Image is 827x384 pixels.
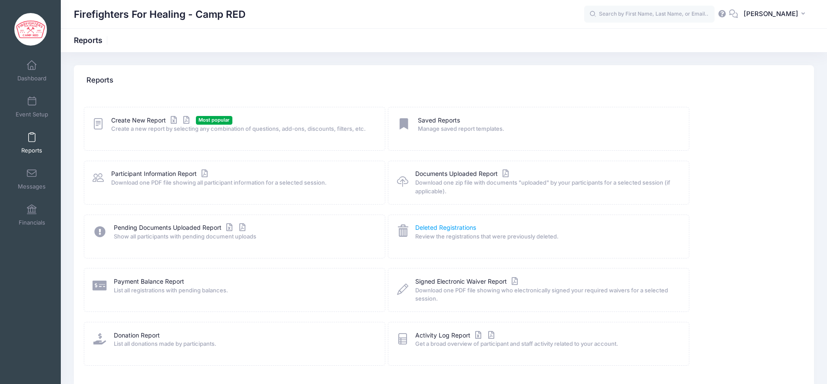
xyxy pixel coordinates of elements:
a: Saved Reports [418,116,460,125]
a: Financials [11,200,53,230]
span: List all registrations with pending balances. [114,286,374,295]
h4: Reports [86,68,113,93]
a: Deleted Registrations [415,223,476,232]
span: Download one PDF file showing who electronically signed your required waivers for a selected sess... [415,286,678,303]
span: Download one zip file with documents "uploaded" by your participants for a selected session (if a... [415,179,678,195]
span: Download one PDF file showing all participant information for a selected session. [111,179,374,187]
a: Event Setup [11,92,53,122]
span: Review the registrations that were previously deleted. [415,232,678,241]
img: Firefighters For Healing - Camp RED [14,13,47,46]
span: Reports [21,147,42,154]
a: Create New Report [111,116,192,125]
span: Most popular [196,116,232,124]
span: [PERSON_NAME] [744,9,798,19]
a: Documents Uploaded Report [415,169,511,179]
a: Participant Information Report [111,169,210,179]
span: Dashboard [17,75,46,82]
a: Dashboard [11,56,53,86]
span: Messages [18,183,46,190]
span: Get a broad overview of participant and staff activity related to your account. [415,340,678,348]
span: List all donations made by participants. [114,340,374,348]
a: Activity Log Report [415,331,496,340]
a: Reports [11,128,53,158]
a: Payment Balance Report [114,277,184,286]
a: Signed Electronic Waiver Report [415,277,520,286]
h1: Firefighters For Healing - Camp RED [74,4,245,24]
a: Pending Documents Uploaded Report [114,223,248,232]
span: Create a new report by selecting any combination of questions, add-ons, discounts, filters, etc. [111,125,374,133]
h1: Reports [74,36,110,45]
span: Financials [19,219,45,226]
button: [PERSON_NAME] [738,4,814,24]
span: Manage saved report templates. [418,125,678,133]
span: Show all participants with pending document uploads [114,232,374,241]
a: Donation Report [114,331,160,340]
input: Search by First Name, Last Name, or Email... [584,6,715,23]
a: Messages [11,164,53,194]
span: Event Setup [16,111,48,118]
